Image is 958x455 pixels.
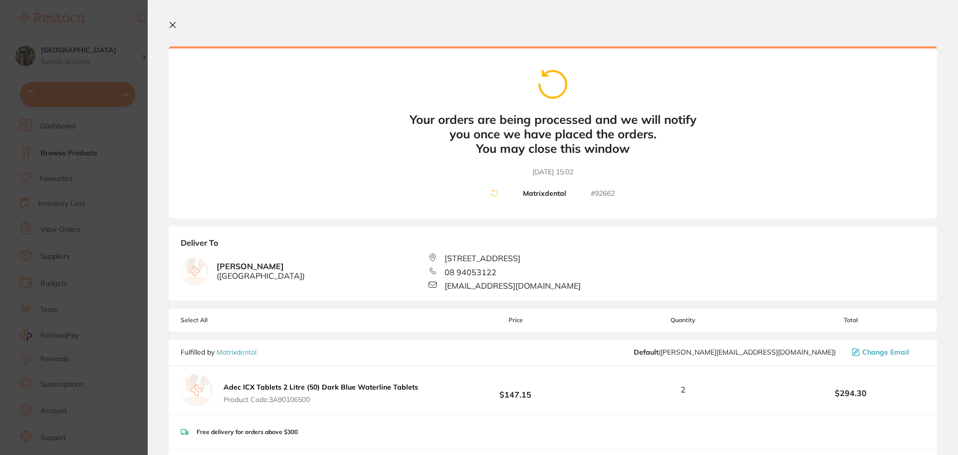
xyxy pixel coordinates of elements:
[634,348,659,357] b: Default
[181,317,280,324] span: Select All
[445,268,496,277] span: 08 94053122
[862,348,909,356] span: Change Email
[181,374,213,406] img: empty.jpg
[441,381,590,399] b: $147.15
[221,383,421,404] button: Adec ICX Tablets 2 Litre (50) Dark Blue Waterline Tablets Product Code:3A90106500
[224,383,418,392] b: Adec ICX Tablets 2 Litre (50) Dark Blue Waterline Tablets
[523,189,566,198] b: Matrixdental
[590,317,776,324] span: Quantity
[403,112,703,155] b: Your orders are being processed and we will notify you once we have placed the orders. You may cl...
[776,317,925,324] span: Total
[591,189,615,198] small: # 92662
[217,262,305,280] b: [PERSON_NAME]
[181,258,208,285] img: empty.jpg
[532,167,573,177] time: [DATE] 15:02
[681,385,686,394] span: 2
[849,348,925,357] button: Change Email
[181,238,925,253] b: Deliver To
[441,317,590,324] span: Price
[776,389,925,398] b: $294.30
[445,281,581,290] span: [EMAIL_ADDRESS][DOMAIN_NAME]
[217,348,256,357] a: Matrixdental
[445,254,520,263] span: [STREET_ADDRESS]
[197,429,298,436] p: Free delivery for orders above $300
[224,396,418,404] span: Product Code: 3A90106500
[217,271,305,280] span: ( [GEOGRAPHIC_DATA] )
[490,189,498,197] img: cart-spinner.png
[181,348,256,356] p: Fulfilled by
[535,67,570,102] img: cart-spinner.png
[634,348,836,356] span: peter@matrixdental.com.au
